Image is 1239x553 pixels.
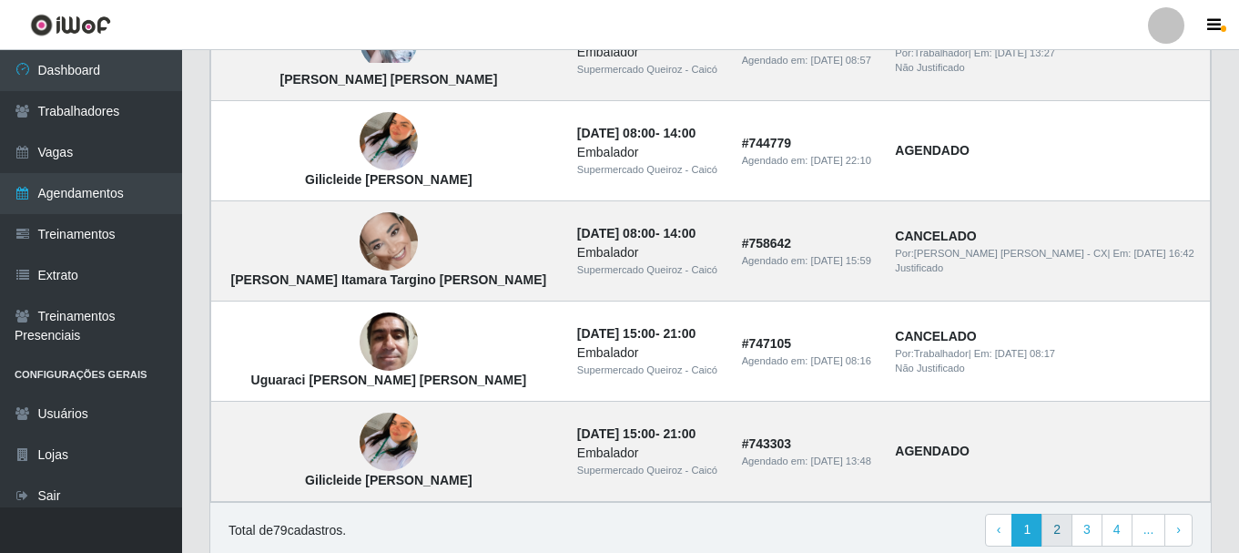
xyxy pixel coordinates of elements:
[895,60,1199,76] div: Não Justificado
[577,343,720,363] div: Embalador
[577,463,720,478] div: Supermercado Queiroz - Caicó
[1071,514,1102,547] a: 3
[577,126,655,140] time: [DATE] 08:00
[360,177,418,306] img: Márcia Itamara Targino Silva
[742,336,792,351] strong: # 747105
[577,326,655,341] time: [DATE] 15:00
[360,303,418,381] img: Uguaraci Fernandes Almeida
[995,348,1055,359] time: [DATE] 08:17
[742,436,792,451] strong: # 743303
[360,391,418,495] img: Gilicleide Chirle de Lucena
[742,353,874,369] div: Agendado em:
[663,226,696,241] time: 14:00
[577,226,655,241] time: [DATE] 08:00
[995,47,1055,58] time: [DATE] 13:27
[895,143,970,158] strong: AGENDADO
[895,46,1199,61] div: | Em:
[1133,248,1193,259] time: [DATE] 16:42
[895,47,968,58] span: Por: Trabalhador
[577,143,720,162] div: Embalador
[577,126,696,140] strong: -
[895,444,970,458] strong: AGENDADO
[985,514,1193,547] nav: pagination
[663,126,696,140] time: 14:00
[251,373,527,387] strong: Uguaraci [PERSON_NAME] [PERSON_NAME]
[577,363,720,378] div: Supermercado Queiroz - Caicó
[577,426,655,441] time: [DATE] 15:00
[895,346,1199,362] div: | Em:
[360,90,418,194] img: Gilicleide Chirle de Lucena
[811,456,871,466] time: [DATE] 13:48
[811,155,871,166] time: [DATE] 22:10
[577,162,720,178] div: Supermercado Queiroz - Caicó
[663,326,696,341] time: 21:00
[30,14,111,36] img: CoreUI Logo
[742,153,874,169] div: Agendado em:
[895,246,1199,261] div: | Em:
[895,348,968,359] span: Por: Trabalhador
[305,473,472,487] strong: Gilicleide [PERSON_NAME]
[577,262,720,278] div: Supermercado Queiroz - Caicó
[577,243,720,262] div: Embalador
[742,136,792,150] strong: # 744779
[577,62,720,77] div: Supermercado Queiroz - Caicó
[742,253,874,269] div: Agendado em:
[811,355,871,366] time: [DATE] 08:16
[985,514,1013,547] a: Previous
[577,326,696,341] strong: -
[895,361,1199,376] div: Não Justificado
[577,426,696,441] strong: -
[997,522,1001,537] span: ‹
[895,248,1107,259] span: Por: [PERSON_NAME] [PERSON_NAME] - CX
[1164,514,1193,547] a: Next
[1132,514,1166,547] a: ...
[1102,514,1132,547] a: 4
[811,55,871,66] time: [DATE] 08:57
[231,272,547,287] strong: [PERSON_NAME] Itamara Targino [PERSON_NAME]
[895,261,1199,276] div: Justificado
[305,172,472,187] strong: Gilicleide [PERSON_NAME]
[1011,514,1042,547] a: 1
[895,329,976,343] strong: CANCELADO
[280,72,498,87] strong: [PERSON_NAME] [PERSON_NAME]
[811,255,871,266] time: [DATE] 15:59
[742,454,874,469] div: Agendado em:
[229,521,346,540] p: Total de 79 cadastros.
[577,226,696,241] strong: -
[895,229,976,243] strong: CANCELADO
[1176,522,1181,537] span: ›
[742,53,874,68] div: Agendado em:
[742,236,792,251] strong: # 758642
[577,43,720,62] div: Embalador
[577,444,720,463] div: Embalador
[663,426,696,441] time: 21:00
[1041,514,1072,547] a: 2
